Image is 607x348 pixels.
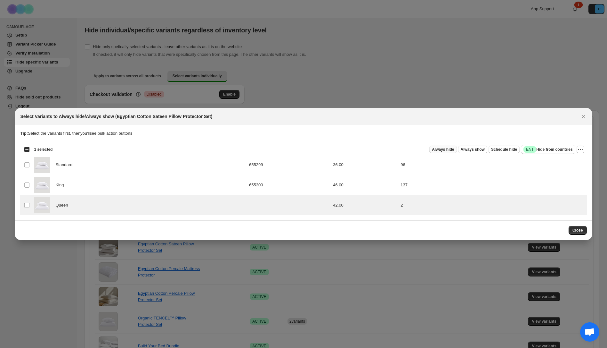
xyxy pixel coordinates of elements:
[34,157,50,173] img: Pillow-Cover-Set-Silo.jpg
[331,155,399,175] td: 36.00
[489,146,520,153] button: Schedule hide
[247,155,331,175] td: 655299
[331,195,399,216] td: 42.00
[331,175,399,195] td: 46.00
[526,147,534,152] span: ENT
[55,162,76,168] span: Standard
[491,147,517,152] span: Schedule hide
[399,155,587,175] td: 96
[523,146,572,153] span: Hide from countries
[55,202,71,208] span: Queen
[580,322,599,342] div: Open chat
[461,147,485,152] span: Always show
[399,195,587,216] td: 2
[577,146,584,153] button: More actions
[432,147,454,152] span: Always hide
[579,112,588,121] button: Close
[55,182,67,188] span: King
[20,130,587,137] p: Select the variants first, then you'll see bulk action buttons
[399,175,587,195] td: 137
[20,113,212,120] h2: Select Variants to Always hide/Always show (Egyptian Cotton Sateen Pillow Protector Set)
[34,177,50,193] img: Pillow-Cover-Set-Silo.jpg
[458,146,487,153] button: Always show
[247,175,331,195] td: 655300
[572,228,583,233] span: Close
[34,147,53,152] span: 1 selected
[521,145,575,154] button: SuccessENTHide from countries
[34,197,50,213] img: Pillow-Cover-Set-Silo.jpg
[569,226,587,235] button: Close
[20,131,28,136] strong: Tip:
[429,146,457,153] button: Always hide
